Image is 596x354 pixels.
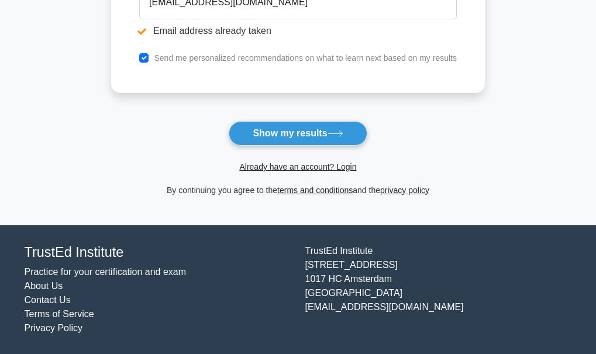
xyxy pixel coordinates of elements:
label: Send me personalized recommendations on what to learn next based on my results [154,53,457,63]
a: Terms of Service [25,309,94,319]
h4: TrustEd Institute [25,244,291,260]
a: Contact Us [25,295,71,305]
a: About Us [25,281,63,291]
div: TrustEd Institute [STREET_ADDRESS] 1017 HC Amsterdam [GEOGRAPHIC_DATA] [EMAIL_ADDRESS][DOMAIN_NAME] [298,244,579,335]
a: Already have an account? Login [239,162,356,171]
li: Email address already taken [139,24,457,38]
a: Practice for your certification and exam [25,267,187,277]
button: Show my results [229,121,367,146]
a: Privacy Policy [25,323,83,333]
a: terms and conditions [277,185,353,195]
a: privacy policy [380,185,429,195]
div: By continuing you agree to the and the [104,183,492,197]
